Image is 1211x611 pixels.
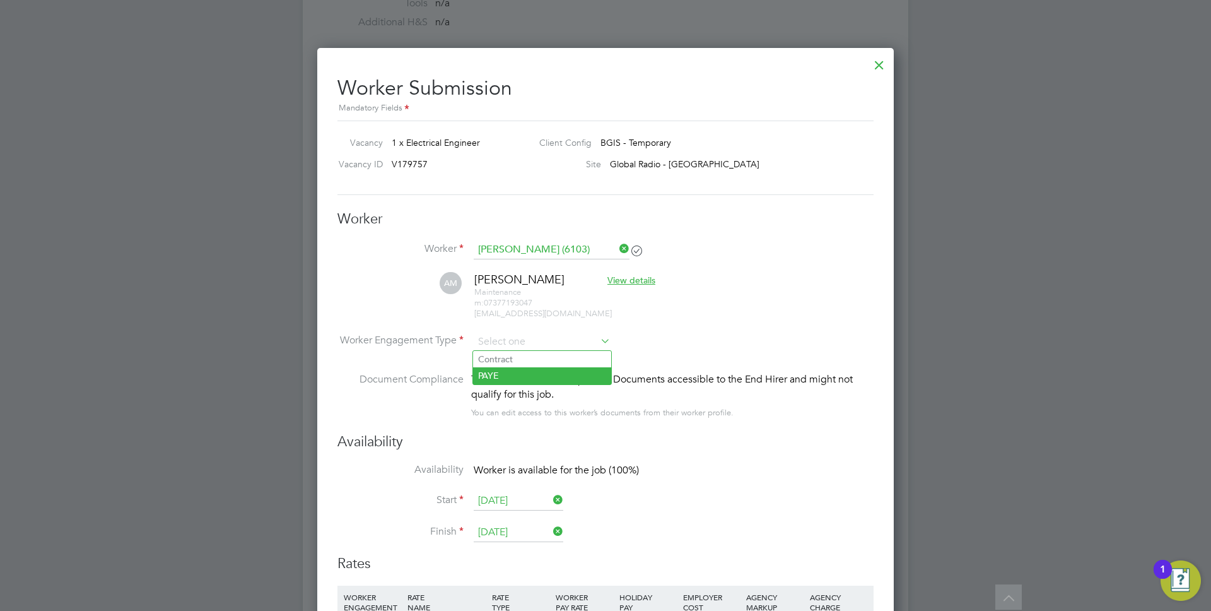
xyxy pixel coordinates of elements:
[474,297,484,308] span: m:
[473,351,611,367] li: Contract
[529,137,592,148] label: Client Config
[337,525,464,538] label: Finish
[474,492,563,511] input: Select one
[337,334,464,347] label: Worker Engagement Type
[473,367,611,384] li: PAYE
[607,275,655,286] span: View details
[337,372,464,418] label: Document Compliance
[600,137,671,148] span: BGIS - Temporary
[474,287,521,297] span: Maintenance
[474,308,612,319] span: [EMAIL_ADDRESS][DOMAIN_NAME]
[1161,561,1201,601] button: Open Resource Center, 1 new notification
[474,240,629,259] input: Search for...
[337,463,464,477] label: Availability
[337,210,874,228] h3: Worker
[474,523,563,542] input: Select one
[474,333,611,352] input: Select one
[474,297,532,308] span: 07377193047
[337,66,874,116] h2: Worker Submission
[610,158,759,170] span: Global Radio - [GEOGRAPHIC_DATA]
[337,494,464,507] label: Start
[337,102,874,116] div: Mandatory Fields
[337,433,874,451] h3: Availability
[471,372,874,402] div: This worker has no Compliance Documents accessible to the End Hirer and might not qualify for thi...
[392,158,428,170] span: V179757
[529,158,601,170] label: Site
[337,555,874,573] h3: Rates
[471,405,734,420] div: You can edit access to this worker’s documents from their worker profile.
[440,272,462,294] span: AM
[392,137,480,148] span: 1 x Electrical Engineer
[337,242,464,256] label: Worker
[332,158,383,170] label: Vacancy ID
[1160,569,1166,586] div: 1
[332,137,383,148] label: Vacancy
[474,464,639,477] span: Worker is available for the job (100%)
[474,272,565,287] span: [PERSON_NAME]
